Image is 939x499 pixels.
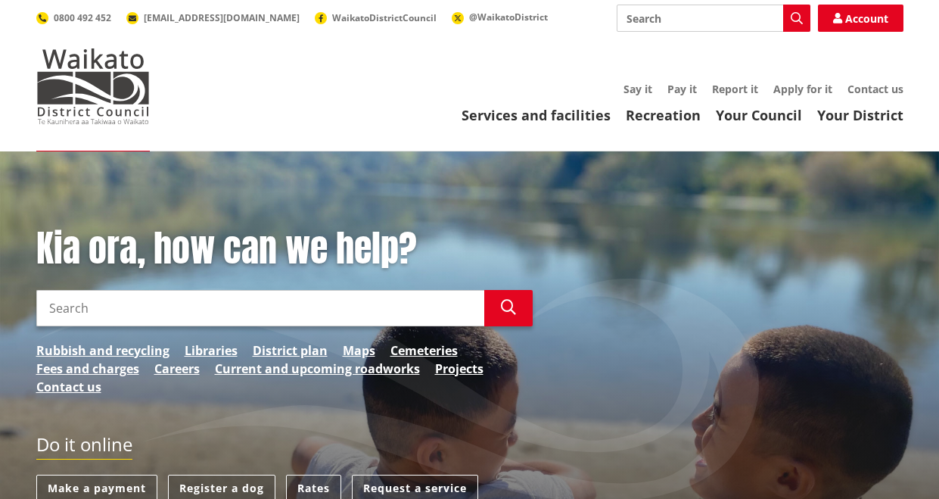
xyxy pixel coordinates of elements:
input: Search input [617,5,810,32]
a: Services and facilities [462,106,611,124]
a: Pay it [667,82,697,96]
img: Waikato District Council - Te Kaunihera aa Takiwaa o Waikato [36,48,150,124]
a: Maps [343,342,375,360]
a: 0800 492 452 [36,11,111,24]
span: WaikatoDistrictCouncil [332,11,437,24]
a: Recreation [626,106,701,124]
a: Projects [435,360,483,378]
a: Cemeteries [390,342,458,360]
span: [EMAIL_ADDRESS][DOMAIN_NAME] [144,11,300,24]
a: Your District [817,106,903,124]
a: WaikatoDistrictCouncil [315,11,437,24]
input: Search input [36,290,484,326]
a: Say it [623,82,652,96]
h1: Kia ora, how can we help? [36,227,533,271]
a: Report it [712,82,758,96]
a: Fees and charges [36,360,139,378]
a: Careers [154,360,200,378]
a: @WaikatoDistrict [452,11,548,23]
a: Current and upcoming roadworks [215,360,420,378]
span: 0800 492 452 [54,11,111,24]
a: Your Council [716,106,802,124]
a: [EMAIL_ADDRESS][DOMAIN_NAME] [126,11,300,24]
a: District plan [253,342,328,360]
a: Libraries [185,342,238,360]
a: Account [818,5,903,32]
h2: Do it online [36,434,132,460]
a: Contact us [847,82,903,96]
a: Apply for it [773,82,832,96]
span: @WaikatoDistrict [469,11,548,23]
a: Contact us [36,378,101,396]
a: Rubbish and recycling [36,342,169,360]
